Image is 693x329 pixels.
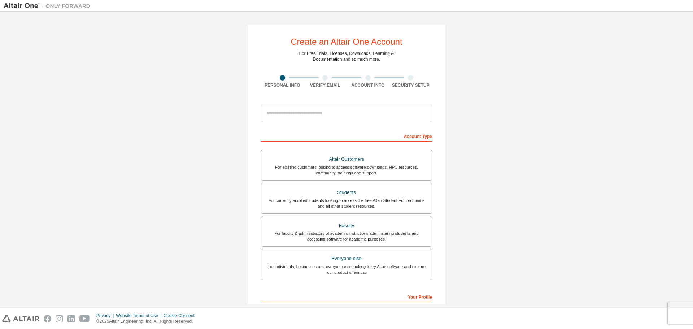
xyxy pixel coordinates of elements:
img: Altair One [4,2,94,9]
div: For currently enrolled students looking to access the free Altair Student Edition bundle and all ... [266,198,427,209]
div: For Free Trials, Licenses, Downloads, Learning & Documentation and so much more. [299,51,394,62]
div: Cookie Consent [164,313,199,319]
div: Privacy [96,313,116,319]
img: instagram.svg [56,315,63,322]
div: For existing customers looking to access software downloads, HPC resources, community, trainings ... [266,164,427,176]
img: altair_logo.svg [2,315,39,322]
img: youtube.svg [79,315,90,322]
div: Account Info [346,82,389,88]
div: Security Setup [389,82,432,88]
img: linkedin.svg [67,315,75,322]
img: facebook.svg [44,315,51,322]
div: Create an Altair One Account [291,38,402,46]
p: © 2025 Altair Engineering, Inc. All Rights Reserved. [96,319,199,325]
div: Altair Customers [266,154,427,164]
div: Account Type [261,130,432,142]
div: Verify Email [304,82,347,88]
div: Everyone else [266,254,427,264]
div: Students [266,187,427,198]
div: Faculty [266,221,427,231]
div: Website Terms of Use [116,313,164,319]
div: For faculty & administrators of academic institutions administering students and accessing softwa... [266,230,427,242]
div: For individuals, businesses and everyone else looking to try Altair software and explore our prod... [266,264,427,275]
div: Personal Info [261,82,304,88]
div: Your Profile [261,291,432,302]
